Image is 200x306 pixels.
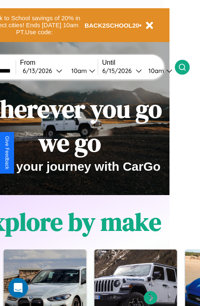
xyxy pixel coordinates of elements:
button: 6/13/2026 [20,66,65,75]
label: Until [102,59,175,66]
label: From [20,59,98,66]
div: Open Intercom Messenger [8,278,28,298]
div: 10am [144,67,166,75]
div: 10am [67,67,89,75]
button: 10am [65,66,98,75]
button: 10am [142,66,175,75]
div: Give Feedback [4,136,10,169]
div: 6 / 13 / 2026 [23,67,56,75]
b: BACK2SCHOOL20 [85,22,139,29]
div: 6 / 15 / 2026 [102,67,136,75]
